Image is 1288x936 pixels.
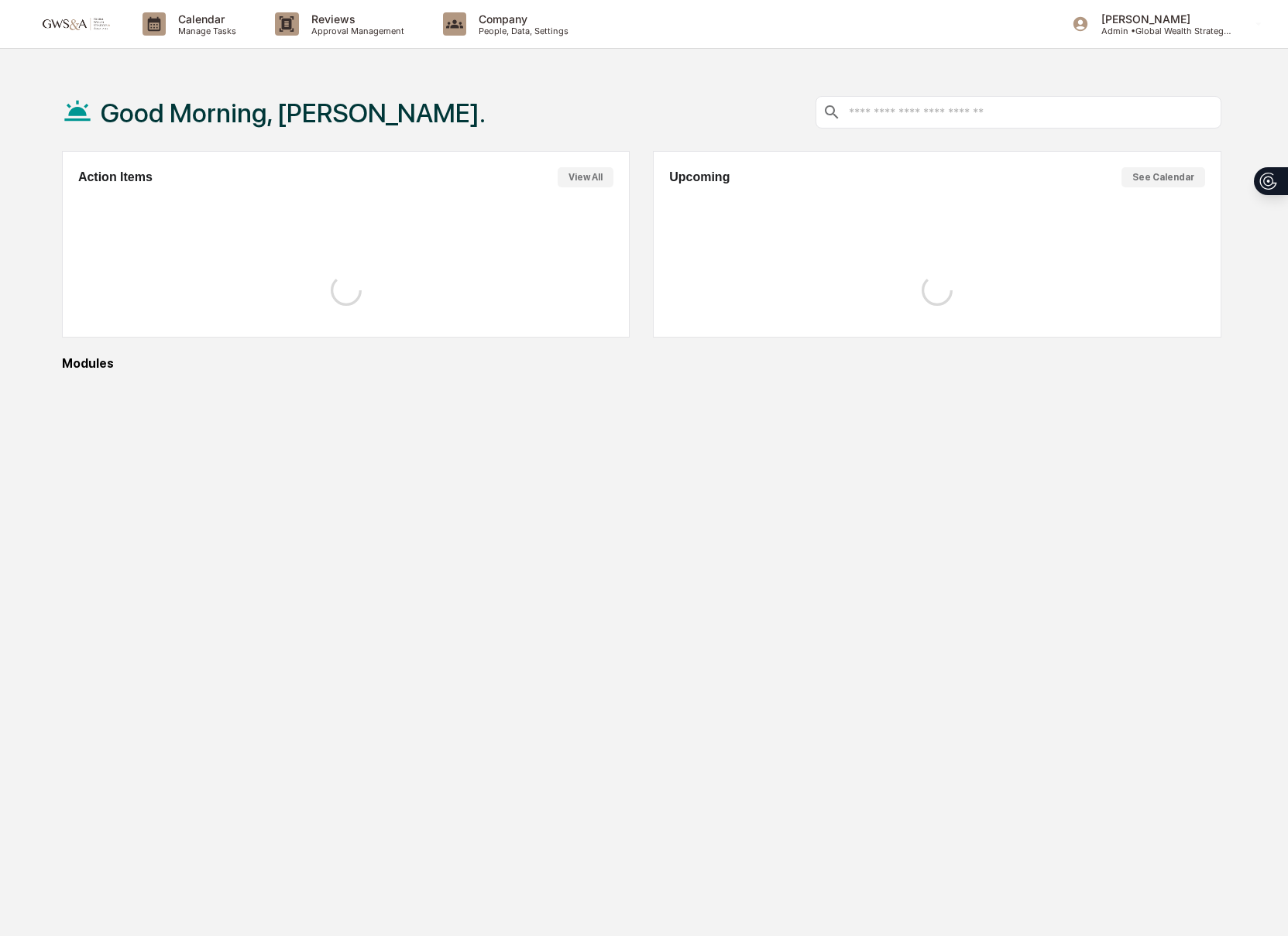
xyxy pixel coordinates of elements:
[466,12,576,26] p: Company
[299,26,412,36] p: Approval Management
[299,12,412,26] p: Reviews
[166,12,244,26] p: Calendar
[78,170,153,184] h2: Action Items
[466,26,576,36] p: People, Data, Settings
[1089,26,1233,36] p: Admin • Global Wealth Strategies Associates
[669,170,730,184] h2: Upcoming
[37,16,112,31] img: logo
[558,167,613,187] button: View All
[1089,12,1233,26] p: [PERSON_NAME]
[62,356,1221,371] div: Modules
[166,26,244,36] p: Manage Tasks
[1121,167,1205,187] button: See Calendar
[101,98,486,129] h1: Good Morning, [PERSON_NAME].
